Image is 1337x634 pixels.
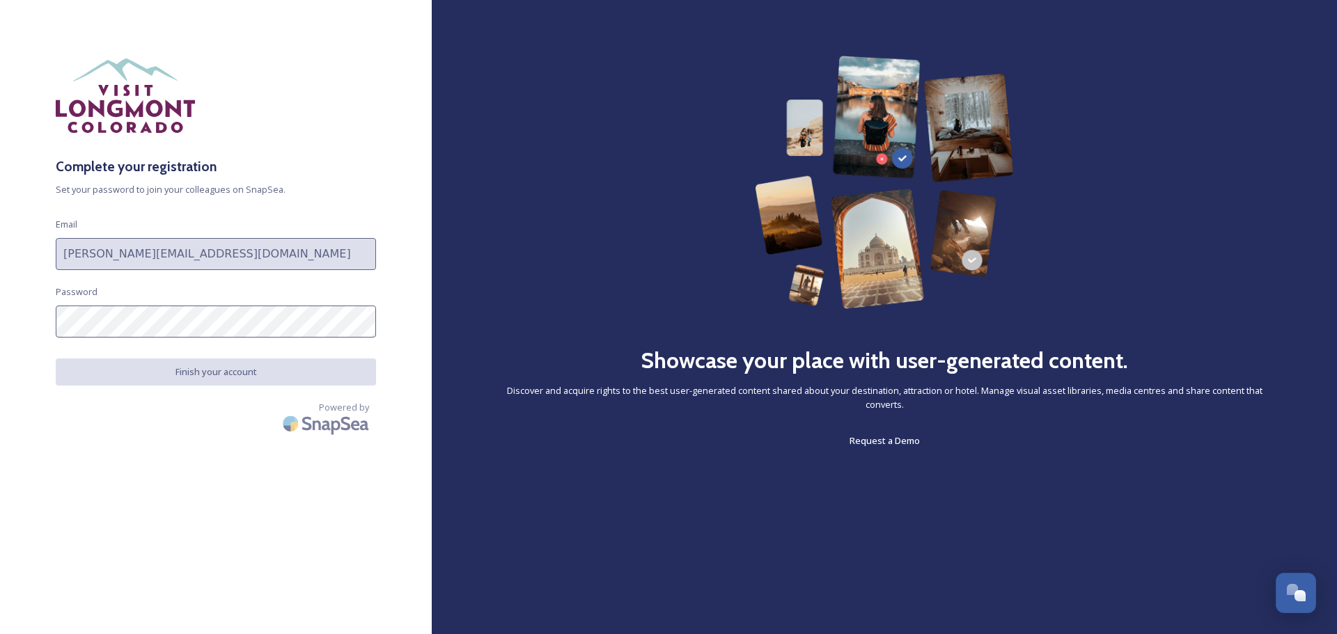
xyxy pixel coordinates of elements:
button: Open Chat [1276,573,1316,613]
a: Request a Demo [850,432,920,449]
button: Finish your account [56,358,376,386]
img: 63b42ca75bacad526042e722_Group%20154-p-800.png [755,56,1014,309]
img: SnapSea Logo [279,407,376,440]
span: Discover and acquire rights to the best user-generated content shared about your destination, att... [487,384,1281,411]
h2: Showcase your place with user-generated content. [641,344,1128,377]
h3: Complete your registration [56,157,376,177]
img: longmont%20wide.svg [56,56,195,136]
span: Request a Demo [850,434,920,447]
span: Powered by [319,401,369,414]
span: Set your password to join your colleagues on SnapSea. [56,183,376,196]
span: Password [56,285,97,299]
span: Email [56,218,77,231]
